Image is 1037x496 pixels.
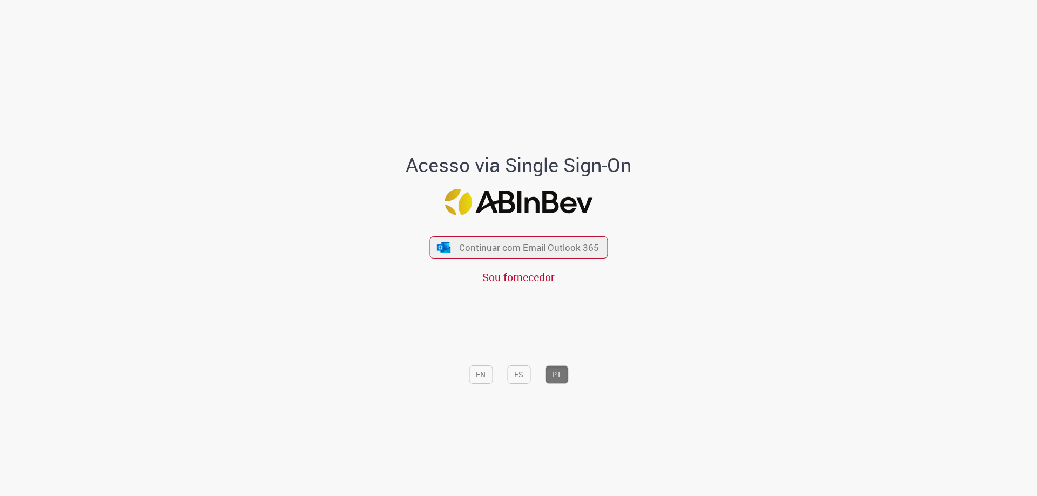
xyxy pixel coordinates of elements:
img: Logo ABInBev [445,189,592,215]
a: Sou fornecedor [482,270,555,284]
span: Continuar com Email Outlook 365 [459,241,599,254]
h1: Acesso via Single Sign-On [369,154,669,176]
button: EN [469,365,493,384]
button: ícone Azure/Microsoft 360 Continuar com Email Outlook 365 [429,236,608,259]
button: PT [545,365,568,384]
button: ES [507,365,530,384]
img: ícone Azure/Microsoft 360 [436,242,452,253]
